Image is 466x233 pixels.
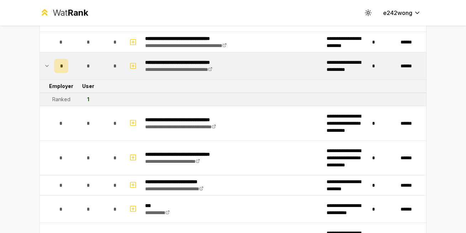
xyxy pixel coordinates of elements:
span: Rank [68,7,88,18]
div: Wat [53,7,88,19]
td: User [71,80,105,93]
span: e242wong [383,9,412,17]
td: Employer [51,80,71,93]
button: e242wong [377,6,427,19]
div: Ranked [52,96,70,103]
a: WatRank [39,7,88,19]
div: 1 [87,96,89,103]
